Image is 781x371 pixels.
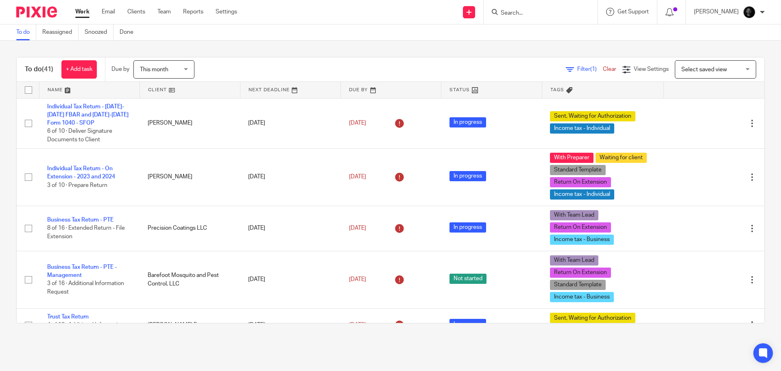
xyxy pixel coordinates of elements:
[111,65,129,73] p: Due by
[140,206,240,251] td: Precision Coatings LLC
[25,65,53,74] h1: To do
[47,129,112,143] span: 6 of 10 · Deliver Signature Documents to Client
[550,222,611,233] span: Return On Extension
[681,67,727,72] span: Select saved view
[183,8,203,16] a: Reports
[550,153,593,163] span: With Preparer
[596,153,647,163] span: Waiting for client
[603,66,616,72] a: Clear
[550,88,564,92] span: Tags
[47,217,113,223] a: Business Tax Return - PTE
[550,292,614,302] span: Income tax - Business
[449,274,486,284] span: Not started
[550,268,611,278] span: Return On Extension
[550,313,635,323] span: Sent, Waiting for Authorization
[157,8,171,16] a: Team
[550,189,614,200] span: Income tax - Individual
[240,251,340,308] td: [DATE]
[743,6,756,19] img: Chris.jpg
[85,24,113,40] a: Snoozed
[550,235,614,245] span: Income tax - Business
[240,148,340,206] td: [DATE]
[617,9,649,15] span: Get Support
[47,314,89,320] a: Trust Tax Return
[42,66,53,72] span: (41)
[140,148,240,206] td: [PERSON_NAME]
[550,177,611,187] span: Return On Extension
[102,8,115,16] a: Email
[47,166,115,180] a: Individual Tax Return - On Extension - 2023 and 2024
[127,8,145,16] a: Clients
[47,104,129,126] a: Individual Tax Return - [DATE]-[DATE] FBAR and [DATE]-[DATE] Form 1040 - SFOP
[216,8,237,16] a: Settings
[75,8,89,16] a: Work
[449,222,486,233] span: In progress
[500,10,573,17] input: Search
[120,24,140,40] a: Done
[550,111,635,121] span: Sent, Waiting for Authorization
[349,277,366,282] span: [DATE]
[449,171,486,181] span: In progress
[47,322,124,336] span: 4 of 18 · Additional Information Request
[240,308,340,342] td: [DATE]
[449,117,486,127] span: In progress
[47,182,107,188] span: 3 of 10 · Prepare Return
[349,174,366,180] span: [DATE]
[140,308,240,342] td: [PERSON_NAME] Estate
[577,66,603,72] span: Filter
[16,7,57,18] img: Pixie
[140,251,240,308] td: Barefoot Mosquito and Pest Control, LLC
[349,322,366,328] span: [DATE]
[47,225,125,239] span: 8 of 16 · Extended Return - File Extension
[61,60,97,79] a: + Add task
[240,98,340,148] td: [DATE]
[47,264,117,278] a: Business Tax Return - PTE - Management
[349,225,366,231] span: [DATE]
[42,24,79,40] a: Reassigned
[449,319,486,329] span: In progress
[550,280,606,290] span: Standard Template
[550,210,598,220] span: With Team Lead
[240,206,340,251] td: [DATE]
[550,123,614,134] span: Income tax - Individual
[47,281,124,295] span: 3 of 16 · Additional Information Request
[140,98,240,148] td: [PERSON_NAME]
[550,255,598,266] span: With Team Lead
[694,8,739,16] p: [PERSON_NAME]
[349,120,366,126] span: [DATE]
[550,165,606,175] span: Standard Template
[140,67,168,72] span: This month
[590,66,597,72] span: (1)
[16,24,36,40] a: To do
[634,66,669,72] span: View Settings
